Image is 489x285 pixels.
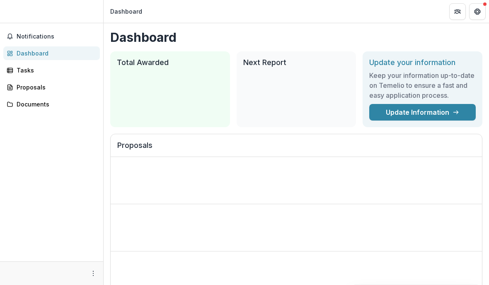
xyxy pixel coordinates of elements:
div: Dashboard [17,49,93,58]
h3: Keep your information up-to-date on Temelio to ensure a fast and easy application process. [369,70,476,100]
div: Documents [17,100,93,109]
h2: Next Report [243,58,350,67]
h2: Proposals [117,141,475,157]
div: Dashboard [110,7,142,16]
div: Tasks [17,66,93,75]
button: Notifications [3,30,100,43]
button: Get Help [469,3,486,20]
button: Partners [449,3,466,20]
nav: breadcrumb [107,5,145,17]
a: Proposals [3,80,100,94]
h2: Total Awarded [117,58,223,67]
a: Dashboard [3,46,100,60]
a: Tasks [3,63,100,77]
h2: Update your information [369,58,476,67]
a: Documents [3,97,100,111]
button: More [88,268,98,278]
span: Notifications [17,33,97,40]
h1: Dashboard [110,30,482,45]
a: Update Information [369,104,476,121]
div: Proposals [17,83,93,92]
